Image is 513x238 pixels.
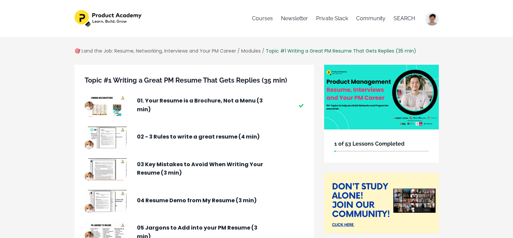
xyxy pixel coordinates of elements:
a: 04 Resume Demo from My Resume (3 min) [85,189,304,213]
p: 01. Your Resume is a Brochure, Not a Menu (3 min) [137,96,272,114]
a: Community [356,10,386,27]
a: SEARCH [394,10,415,27]
img: e4d4e3-78f8-310-2ef5-8c4d6681d020_af2ccc0e1c1163561680f616530589f8ddbe5806.jpg [85,157,127,181]
a: Modules [241,48,261,54]
p: 03 Key Mistakes to Avoid When Writing Your Resume (3 min) [137,160,272,177]
a: Private Slack [316,10,348,27]
div: Topic #1 Writing a Great PM Resume That Gets Replies (35 min) [266,47,416,55]
p: 02 - 3 Rules to write a great resume (4 min) [137,132,272,141]
a: Newsletter [281,10,308,27]
img: efece1be-ef2b-4a25-b28b-a2e34be16b09.jpg [85,126,127,149]
p: 04 Resume Demo from My Resume (3 min) [137,196,272,205]
h5: Topic #1 Writing a Great PM Resume That Gets Replies (35 min) [85,75,304,86]
img: 71d6651-851-de8c-a7a-cc5b3a278eea_40dce1ed0d00c6dc31e7fc025cf3f2bf868da0b6.jpg [85,94,127,117]
a: 01. Your Resume is a Brochure, Not a Menu (3 min) [85,94,304,117]
h6: 1 of 53 Lessons Completed [334,140,429,148]
img: abd6ebf2febcb288ebd920ea44da70f9 [425,12,439,26]
img: e01f63b-1a4d-d278-a78-6aa1477cac13_join_our_community.png [324,173,439,233]
a: 02 - 3 Rules to write a great resume (4 min) [85,126,304,149]
a: 🎯 Land the Job: Resume, Networking, Interviews and Your PM Career [75,48,236,54]
div: / [237,47,240,55]
div: / [262,47,264,55]
a: Courses [252,10,273,27]
img: 27ec826-c42b-1fdd-471c-6c78b547101_582dc3fb-c1b0-4259-95ab-5487f20d86c3.png [75,10,143,27]
a: 03 Key Mistakes to Avoid When Writing Your Resume (3 min) [85,157,304,181]
img: 47fc86-8f11-752b-55fd-4f2db13bab1f_13.png [324,65,439,129]
img: 42f48821-ad7a-4712-98be-11c543f0c3af.jpg [85,189,127,213]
